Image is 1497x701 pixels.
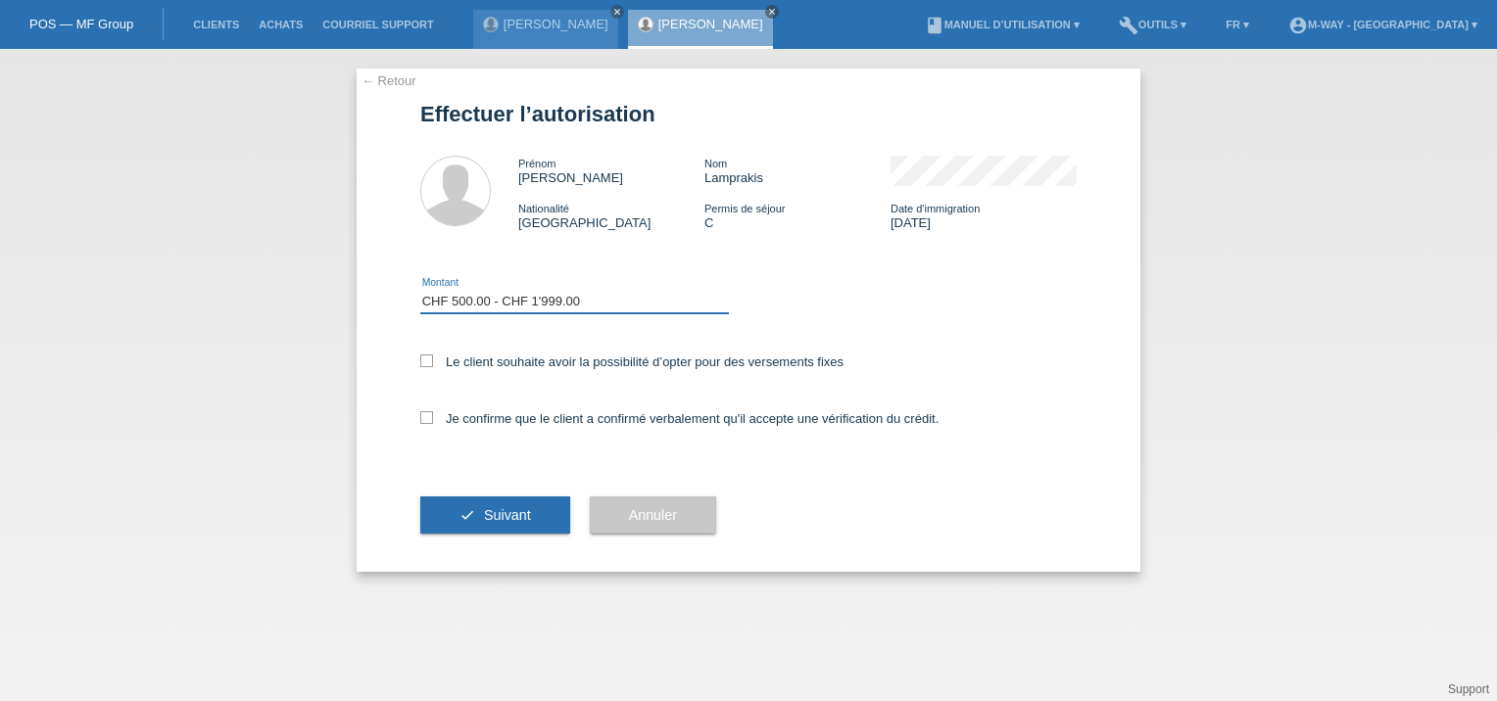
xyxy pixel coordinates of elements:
[1109,19,1196,30] a: buildOutils ▾
[420,496,570,534] button: check Suivant
[504,17,608,31] a: [PERSON_NAME]
[518,203,569,214] span: Nationalité
[765,5,779,19] a: close
[420,411,939,426] label: Je confirme que le client a confirmé verbalement qu'il accepte une vérification du crédit.
[518,156,704,185] div: [PERSON_NAME]
[1279,19,1487,30] a: account_circlem-way - [GEOGRAPHIC_DATA] ▾
[658,17,763,31] a: [PERSON_NAME]
[590,496,716,534] button: Annuler
[484,507,531,523] span: Suivant
[420,102,1077,126] h1: Effectuer l’autorisation
[610,5,624,19] a: close
[891,201,1077,230] div: [DATE]
[518,158,556,169] span: Prénom
[459,507,475,523] i: check
[518,201,704,230] div: [GEOGRAPHIC_DATA]
[1288,16,1308,35] i: account_circle
[612,7,622,17] i: close
[1119,16,1138,35] i: build
[925,16,944,35] i: book
[183,19,249,30] a: Clients
[704,201,891,230] div: C
[767,7,777,17] i: close
[313,19,443,30] a: Courriel Support
[629,507,677,523] span: Annuler
[420,354,844,369] label: Le client souhaite avoir la possibilité d’opter pour des versements fixes
[29,17,133,31] a: POS — MF Group
[704,158,727,169] span: Nom
[1448,682,1489,696] a: Support
[1216,19,1259,30] a: FR ▾
[704,156,891,185] div: Lamprakis
[915,19,1089,30] a: bookManuel d’utilisation ▾
[891,203,980,214] span: Date d'immigration
[362,73,416,88] a: ← Retour
[249,19,313,30] a: Achats
[704,203,786,214] span: Permis de séjour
